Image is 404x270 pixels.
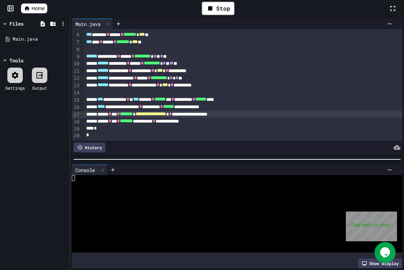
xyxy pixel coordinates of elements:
[72,132,81,139] div: 20
[72,68,81,75] div: 11
[72,97,81,104] div: 15
[72,104,81,111] div: 16
[9,57,23,64] div: Tools
[5,85,25,91] div: Settings
[72,75,81,82] div: 12
[72,111,81,119] div: 17
[74,143,105,152] div: History
[72,165,107,175] div: Console
[202,2,234,15] div: Stop
[72,39,81,46] div: 7
[21,4,47,13] a: Home
[32,85,47,91] div: Output
[72,82,81,90] div: 13
[72,19,113,29] div: Main.java
[9,20,23,27] div: Files
[32,5,44,12] span: Home
[13,36,67,43] div: Main.java
[375,242,397,263] iframe: chat widget
[72,61,81,68] div: 10
[72,46,81,54] div: 8
[72,53,81,61] div: 9
[346,212,397,241] iframe: chat widget
[72,20,104,28] div: Main.java
[72,90,81,97] div: 14
[72,126,81,133] div: 19
[72,118,81,126] div: 18
[72,166,98,174] div: Console
[72,32,81,39] div: 6
[358,258,402,268] div: Show display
